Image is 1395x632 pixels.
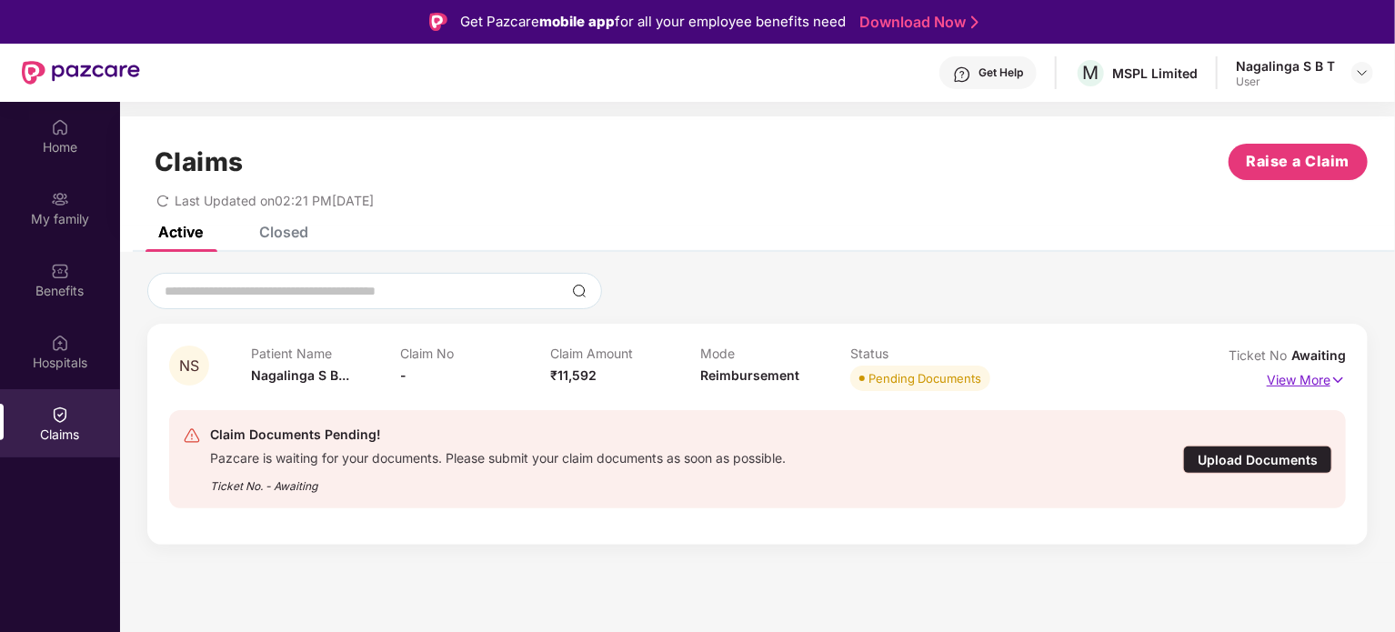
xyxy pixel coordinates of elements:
[1112,65,1198,82] div: MSPL Limited
[401,346,551,361] p: Claim No
[550,346,700,361] p: Claim Amount
[1355,65,1370,80] img: svg+xml;base64,PHN2ZyBpZD0iRHJvcGRvd24tMzJ4MzIiIHhtbG5zPSJodHRwOi8vd3d3LnczLm9yZy8yMDAwL3N2ZyIgd2...
[175,193,374,208] span: Last Updated on 02:21 PM[DATE]
[1330,370,1346,390] img: svg+xml;base64,PHN2ZyB4bWxucz0iaHR0cDovL3d3dy53My5vcmcvMjAwMC9zdmciIHdpZHRoPSIxNyIgaGVpZ2h0PSIxNy...
[539,13,615,30] strong: mobile app
[51,334,69,352] img: svg+xml;base64,PHN2ZyBpZD0iSG9zcGl0YWxzIiB4bWxucz0iaHR0cDovL3d3dy53My5vcmcvMjAwMC9zdmciIHdpZHRoPS...
[210,446,786,466] div: Pazcare is waiting for your documents. Please submit your claim documents as soon as possible.
[572,284,587,298] img: svg+xml;base64,PHN2ZyBpZD0iU2VhcmNoLTMyeDMyIiB4bWxucz0iaHR0cDovL3d3dy53My5vcmcvMjAwMC9zdmciIHdpZH...
[51,190,69,208] img: svg+xml;base64,PHN2ZyB3aWR0aD0iMjAiIGhlaWdodD0iMjAiIHZpZXdCb3g9IjAgMCAyMCAyMCIgZmlsbD0ibm9uZSIgeG...
[1183,446,1332,474] div: Upload Documents
[1229,144,1368,180] button: Raise a Claim
[1236,57,1335,75] div: Nagalinga S B T
[979,65,1023,80] div: Get Help
[401,367,407,383] span: -
[460,11,846,33] div: Get Pazcare for all your employee benefits need
[1291,347,1346,363] span: Awaiting
[971,13,979,32] img: Stroke
[1083,62,1099,84] span: M
[251,346,401,361] p: Patient Name
[210,466,786,495] div: Ticket No. - Awaiting
[51,118,69,136] img: svg+xml;base64,PHN2ZyBpZD0iSG9tZSIgeG1sbnM9Imh0dHA6Ly93d3cudzMub3JnLzIwMDAvc3ZnIiB3aWR0aD0iMjAiIG...
[158,223,203,241] div: Active
[183,426,201,445] img: svg+xml;base64,PHN2ZyB4bWxucz0iaHR0cDovL3d3dy53My5vcmcvMjAwMC9zdmciIHdpZHRoPSIyNCIgaGVpZ2h0PSIyNC...
[251,367,349,383] span: Nagalinga S B...
[210,424,786,446] div: Claim Documents Pending!
[850,346,1000,361] p: Status
[259,223,308,241] div: Closed
[22,61,140,85] img: New Pazcare Logo
[156,193,169,208] span: redo
[868,369,981,387] div: Pending Documents
[429,13,447,31] img: Logo
[700,367,799,383] span: Reimbursement
[1247,150,1350,173] span: Raise a Claim
[51,262,69,280] img: svg+xml;base64,PHN2ZyBpZD0iQmVuZWZpdHMiIHhtbG5zPSJodHRwOi8vd3d3LnczLm9yZy8yMDAwL3N2ZyIgd2lkdGg9Ij...
[51,406,69,424] img: svg+xml;base64,PHN2ZyBpZD0iQ2xhaW0iIHhtbG5zPSJodHRwOi8vd3d3LnczLm9yZy8yMDAwL3N2ZyIgd2lkdGg9IjIwIi...
[550,367,597,383] span: ₹11,592
[155,146,244,177] h1: Claims
[1267,366,1346,390] p: View More
[1229,347,1291,363] span: Ticket No
[179,358,199,374] span: NS
[700,346,850,361] p: Mode
[953,65,971,84] img: svg+xml;base64,PHN2ZyBpZD0iSGVscC0zMngzMiIgeG1sbnM9Imh0dHA6Ly93d3cudzMub3JnLzIwMDAvc3ZnIiB3aWR0aD...
[859,13,973,32] a: Download Now
[1236,75,1335,89] div: User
